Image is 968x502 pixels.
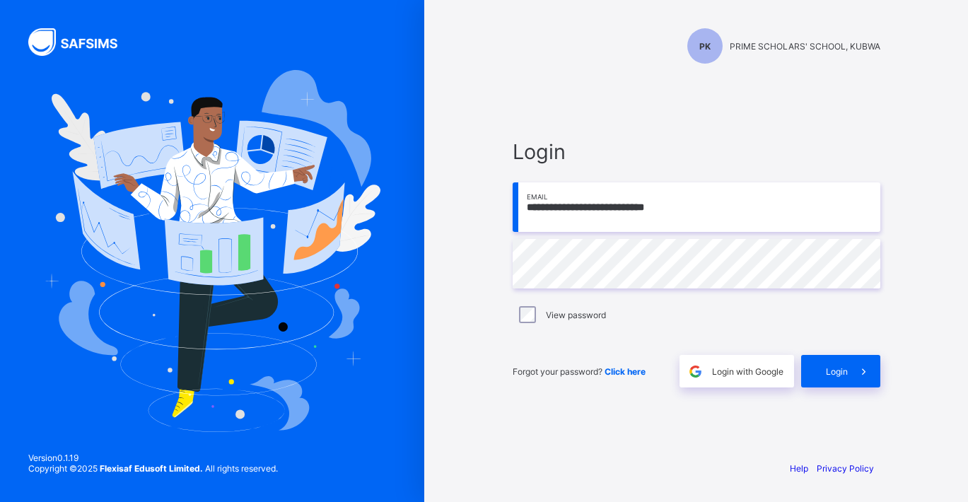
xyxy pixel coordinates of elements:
[699,41,711,52] span: PK
[28,28,134,56] img: SAFSIMS Logo
[100,463,203,474] strong: Flexisaf Edusoft Limited.
[817,463,874,474] a: Privacy Policy
[730,41,880,52] span: PRIME SCHOLARS' SCHOOL, KUBWA
[513,366,646,377] span: Forgot your password?
[546,310,606,320] label: View password
[28,463,278,474] span: Copyright © 2025 All rights reserved.
[44,70,380,432] img: Hero Image
[605,366,646,377] a: Click here
[790,463,808,474] a: Help
[28,453,278,463] span: Version 0.1.19
[826,366,848,377] span: Login
[712,366,783,377] span: Login with Google
[513,139,880,164] span: Login
[687,363,704,380] img: google.396cfc9801f0270233282035f929180a.svg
